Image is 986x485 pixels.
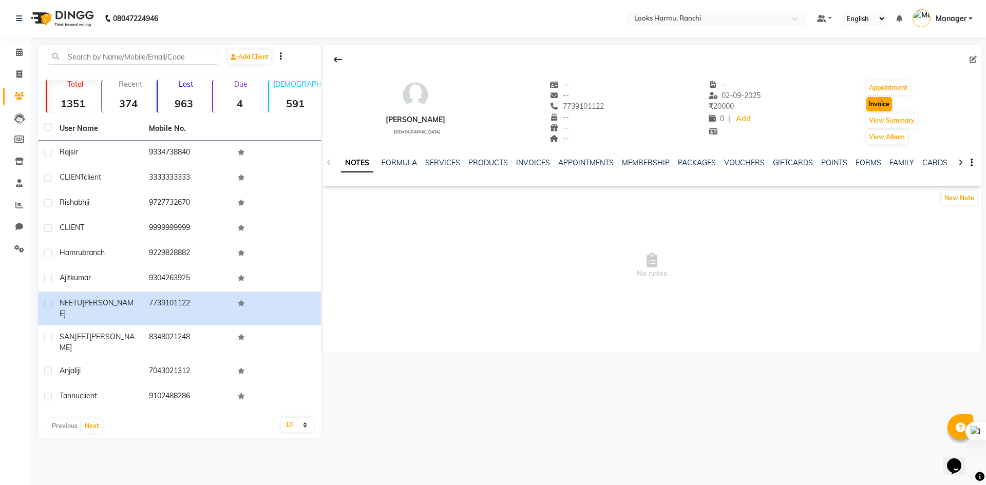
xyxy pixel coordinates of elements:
span: 7739101122 [549,102,604,111]
td: 9304263925 [143,266,232,292]
strong: 591 [269,97,321,110]
span: rishabh [60,198,86,207]
span: ji [78,366,81,375]
span: -- [549,134,569,143]
span: -- [549,112,569,122]
button: Next [82,419,102,433]
img: avatar [400,80,431,110]
a: FORMS [856,158,881,167]
span: CLIENT [60,223,84,232]
p: Lost [162,80,210,89]
strong: 1351 [47,97,99,110]
button: Appointment [866,81,910,95]
strong: 963 [158,97,210,110]
span: No notes [323,215,981,317]
span: [PERSON_NAME] [60,332,135,352]
a: CARDS [922,158,947,167]
span: -- [549,80,569,89]
a: INVOICES [516,158,550,167]
td: 8348021248 [143,325,232,359]
a: POINTS [821,158,847,167]
span: | [728,113,730,124]
td: 3333333333 [143,166,232,191]
span: hamru [60,248,82,257]
a: VOUCHERS [724,158,765,167]
button: New Note [942,191,977,205]
td: 9334738840 [143,141,232,166]
span: [DEMOGRAPHIC_DATA] [394,129,441,134]
span: ₹ [709,102,713,111]
td: 9102488286 [143,384,232,410]
th: Mobile No. [143,117,232,141]
button: View Summary [866,113,917,128]
td: 7739101122 [143,292,232,325]
span: 02-09-2025 [709,91,761,100]
span: NEETU [60,298,82,307]
span: anjali [60,366,78,375]
td: 9999999999 [143,216,232,241]
span: 0 [709,114,724,123]
td: 9727732670 [143,191,232,216]
a: GIFTCARDS [773,158,813,167]
span: sir [70,147,78,157]
a: NOTES [341,154,373,172]
span: [PERSON_NAME] [60,298,134,318]
span: branch [82,248,105,257]
button: View Album [866,130,907,144]
a: SERVICES [425,158,460,167]
p: Recent [106,80,155,89]
span: client [84,172,101,182]
img: Manager [913,9,931,27]
input: Search by Name/Mobile/Email/Code [48,49,218,65]
img: logo [26,4,97,33]
span: tannu [60,391,80,400]
span: ajit [60,273,70,282]
span: 20000 [709,102,734,111]
a: Add Client [228,50,271,64]
iframe: chat widget [943,444,976,475]
a: FAMILY [889,158,914,167]
span: SANJEET [60,332,89,341]
td: 9229828882 [143,241,232,266]
button: Invoice [866,97,892,111]
th: User Name [53,117,143,141]
div: [PERSON_NAME] [386,114,445,125]
span: CLIENT [60,172,84,182]
strong: 4 [213,97,266,110]
a: PRODUCTS [468,158,508,167]
span: -- [549,123,569,132]
span: raj [60,147,70,157]
a: FORMULA [382,158,417,167]
a: PACKAGES [678,158,716,167]
b: 08047224946 [113,4,158,33]
strong: 374 [102,97,155,110]
span: client [80,391,97,400]
span: kumar [70,273,91,282]
span: ji [86,198,89,207]
a: Add [734,112,752,126]
a: MEMBERSHIP [622,158,670,167]
span: Manager [936,13,966,24]
p: Due [215,80,266,89]
td: 7043021312 [143,359,232,384]
a: APPOINTMENTS [558,158,614,167]
p: [DEMOGRAPHIC_DATA] [273,80,321,89]
div: Back to Client [327,50,349,69]
p: Total [51,80,99,89]
span: -- [549,91,569,100]
span: -- [709,80,728,89]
